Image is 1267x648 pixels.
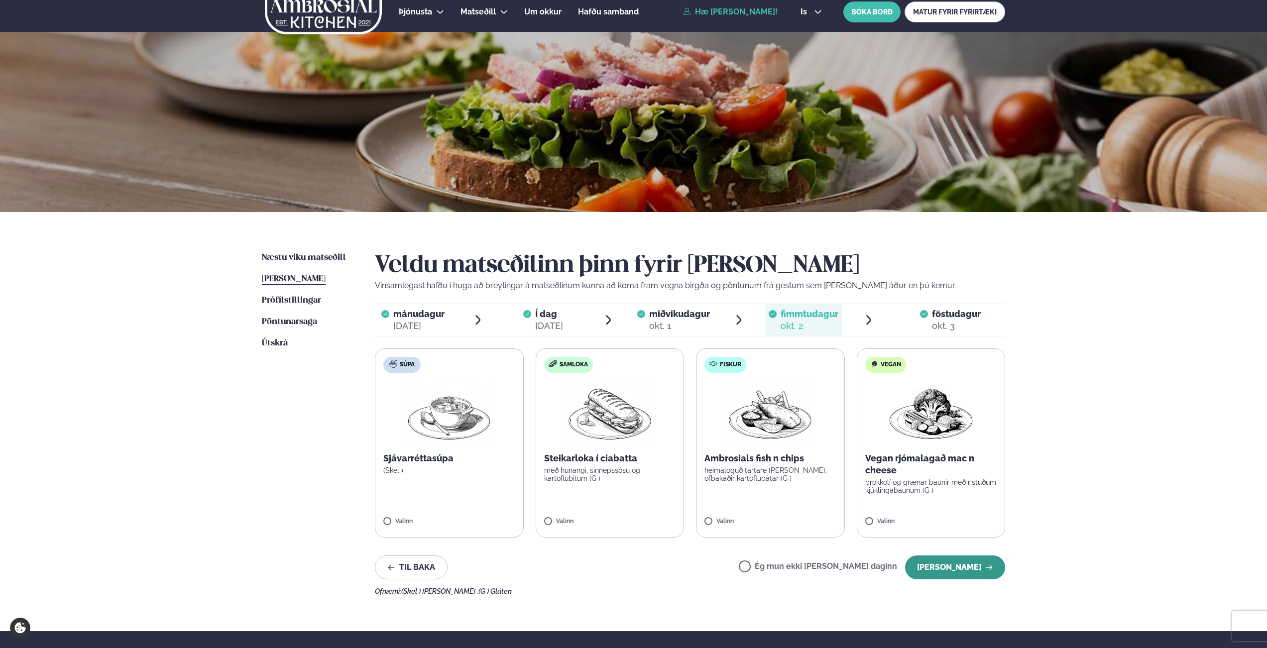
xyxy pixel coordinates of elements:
a: [PERSON_NAME] [262,273,326,285]
p: brokkolí og grænar baunir með ristuðum kjúklingabaunum (G ) [865,478,997,494]
span: Þjónusta [399,7,432,16]
div: [DATE] [535,320,563,332]
span: Prófílstillingar [262,296,321,305]
a: Þjónusta [399,6,432,18]
span: mánudagur [393,309,445,319]
div: [DATE] [393,320,445,332]
div: Ofnæmi: [375,587,1005,595]
span: [PERSON_NAME] [262,275,326,283]
div: okt. 2 [781,320,838,332]
img: Vegan.png [887,381,975,444]
span: Næstu viku matseðill [262,253,346,262]
span: Samloka [560,361,588,369]
p: með hunangi, sinnepssósu og kartöflubitum (G ) [544,466,676,482]
span: Hafðu samband [578,7,639,16]
span: Um okkur [524,7,562,16]
a: Næstu viku matseðill [262,252,346,264]
span: Matseðill [461,7,496,16]
span: Súpa [400,361,415,369]
span: fimmtudagur [781,309,838,319]
img: soup.svg [389,360,397,368]
a: Hæ [PERSON_NAME]! [683,7,778,16]
span: Pöntunarsaga [262,318,317,326]
button: is [793,8,830,16]
span: is [801,8,810,16]
a: Matseðill [461,6,496,18]
button: [PERSON_NAME] [905,555,1005,579]
span: Útskrá [262,339,288,347]
a: Cookie settings [10,618,30,638]
img: sandwich-new-16px.svg [549,360,557,367]
p: (Skel ) [383,466,515,474]
img: fish.svg [709,360,717,368]
div: okt. 3 [932,320,981,332]
button: Til baka [375,555,448,579]
h2: Veldu matseðilinn þinn fyrir [PERSON_NAME] [375,252,1005,280]
img: Vegan.svg [870,360,878,368]
span: Vegan [881,361,901,369]
p: Steikarloka í ciabatta [544,452,676,464]
span: föstudagur [932,309,981,319]
span: Í dag [535,308,563,320]
span: (G ) Glúten [478,587,512,595]
a: Hafðu samband [578,6,639,18]
a: MATUR FYRIR FYRIRTÆKI [905,1,1005,22]
a: Prófílstillingar [262,295,321,307]
p: Ambrosials fish n chips [704,452,836,464]
span: miðvikudagur [649,309,710,319]
button: BÓKA BORÐ [843,1,901,22]
div: okt. 1 [649,320,710,332]
a: Pöntunarsaga [262,316,317,328]
img: Fish-Chips.png [726,381,814,444]
p: Sjávarréttasúpa [383,452,515,464]
span: Fiskur [720,361,741,369]
p: Vegan rjómalagað mac n cheese [865,452,997,476]
p: Vinsamlegast hafðu í huga að breytingar á matseðlinum kunna að koma fram vegna birgða og pöntunum... [375,280,1005,292]
a: Útskrá [262,337,288,349]
a: Um okkur [524,6,562,18]
img: Soup.png [405,381,493,444]
span: (Skel ) [PERSON_NAME] , [401,587,478,595]
img: Panini.png [566,381,654,444]
p: heimalöguð tartare [PERSON_NAME], ofbakaðir kartöflubátar (G ) [704,466,836,482]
